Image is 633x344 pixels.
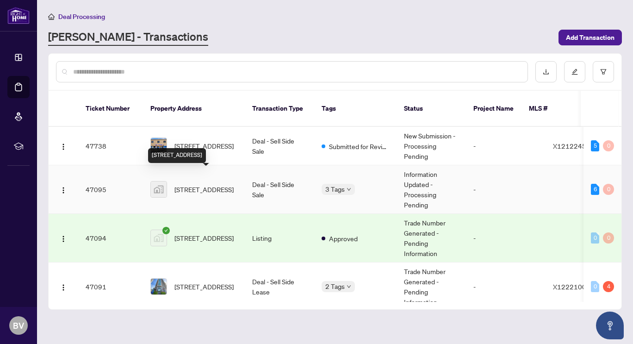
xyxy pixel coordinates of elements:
td: Listing [245,214,314,263]
button: Logo [56,279,71,294]
button: Logo [56,182,71,197]
div: 5 [591,140,599,151]
img: thumbnail-img [151,181,167,197]
span: Submitted for Review [329,141,389,151]
span: Add Transaction [566,30,614,45]
th: Tags [314,91,397,127]
span: 3 Tags [325,184,345,194]
span: home [48,13,55,20]
td: New Submission - Processing Pending [397,127,466,165]
span: X12221006 [553,282,590,291]
td: Information Updated - Processing Pending [397,165,466,214]
span: down [347,187,351,192]
img: logo [7,7,30,24]
div: 0 [591,232,599,244]
span: check-circle [162,227,170,234]
td: 47095 [78,165,143,214]
button: Logo [56,138,71,153]
span: X12122450 [553,142,590,150]
span: [STREET_ADDRESS] [174,281,234,292]
td: Trade Number Generated - Pending Information [397,214,466,263]
img: Logo [60,187,67,194]
button: Add Transaction [559,30,622,45]
span: edit [571,69,578,75]
td: - [466,165,546,214]
img: Logo [60,235,67,243]
div: [STREET_ADDRESS] [148,148,206,163]
td: 47738 [78,127,143,165]
td: Trade Number Generated - Pending Information [397,263,466,311]
span: filter [600,69,607,75]
th: Property Address [143,91,245,127]
span: [STREET_ADDRESS] [174,141,234,151]
div: 0 [591,281,599,292]
td: Deal - Sell Side Lease [245,263,314,311]
td: Deal - Sell Side Sale [245,127,314,165]
td: Deal - Sell Side Sale [245,165,314,214]
th: MLS # [521,91,577,127]
span: download [543,69,549,75]
img: thumbnail-img [151,138,167,154]
span: down [347,284,351,289]
th: Transaction Type [245,91,314,127]
div: 6 [591,184,599,195]
th: Ticket Number [78,91,143,127]
div: 0 [603,232,614,244]
span: BV [13,319,24,332]
td: - [466,263,546,311]
img: Logo [60,284,67,291]
span: [STREET_ADDRESS] [174,184,234,194]
span: Deal Processing [58,13,105,21]
th: Project Name [466,91,521,127]
button: Logo [56,231,71,245]
button: download [535,61,557,82]
div: 0 [603,140,614,151]
span: [STREET_ADDRESS] [174,233,234,243]
button: edit [564,61,585,82]
td: 47091 [78,263,143,311]
img: Logo [60,143,67,150]
img: thumbnail-img [151,230,167,246]
img: thumbnail-img [151,279,167,294]
span: 2 Tags [325,281,345,292]
div: 0 [603,184,614,195]
td: - [466,127,546,165]
div: 4 [603,281,614,292]
th: Status [397,91,466,127]
td: - [466,214,546,263]
td: 47094 [78,214,143,263]
span: Approved [329,233,358,244]
button: filter [593,61,614,82]
button: Open asap [596,312,624,339]
a: [PERSON_NAME] - Transactions [48,29,208,46]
